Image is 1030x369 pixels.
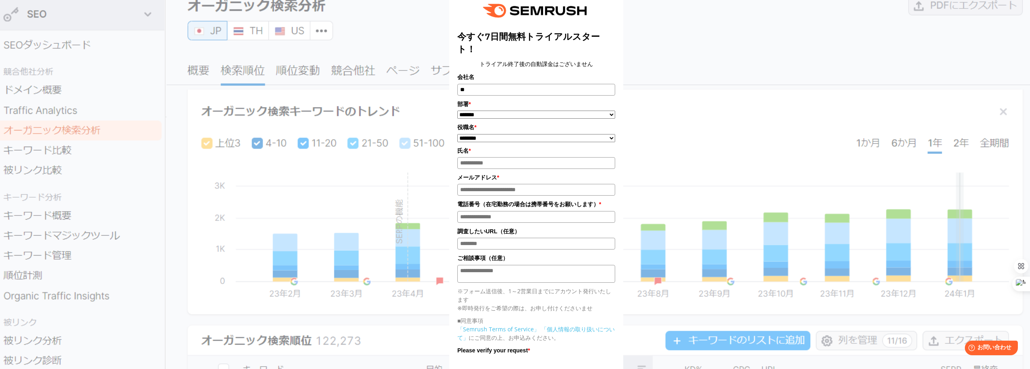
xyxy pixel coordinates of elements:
[457,146,615,155] label: 氏名
[958,337,1021,360] iframe: Help widget launcher
[457,254,615,262] label: ご相談事項（任意）
[457,173,615,182] label: メールアドレス
[457,325,615,341] a: 「個人情報の取り扱いについて」
[457,200,615,209] label: 電話番号（在宅勤務の場合は携帯番号をお願いします）
[457,325,539,333] a: 「Semrush Terms of Service」
[457,123,615,132] label: 役職名
[457,30,615,55] title: 今すぐ7日間無料トライアルスタート！
[457,325,615,342] p: にご同意の上、お申込みください。
[457,73,615,81] label: 会社名
[457,316,615,325] p: ■同意事項
[457,346,615,355] label: Please verify your request
[457,287,615,312] p: ※フォーム送信後、1～2営業日までにアカウント発行いたします ※即時発行をご希望の際は、お申し付けくださいませ
[457,227,615,236] label: 調査したいURL（任意）
[457,100,615,109] label: 部署
[457,60,615,68] center: トライアル終了後の自動課金はございません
